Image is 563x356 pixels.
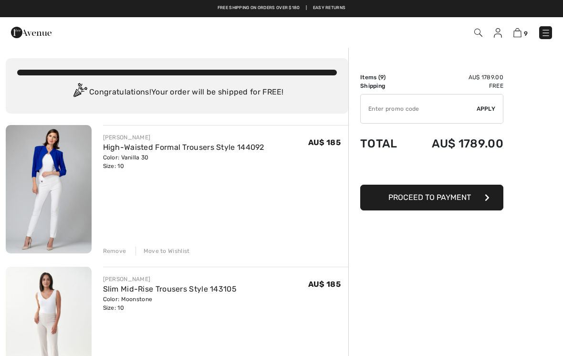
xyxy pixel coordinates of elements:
span: Apply [477,105,496,113]
span: Proceed to Payment [388,193,471,202]
span: AU$ 185 [308,138,341,147]
button: Proceed to Payment [360,185,503,210]
div: Move to Wishlist [136,247,190,255]
td: Total [360,127,409,160]
a: 1ère Avenue [11,27,52,36]
a: Free shipping on orders over $180 [218,5,300,11]
div: [PERSON_NAME] [103,275,237,283]
span: AU$ 185 [308,280,341,289]
iframe: PayPal [360,160,503,181]
img: Shopping Bag [513,28,521,37]
div: Congratulations! Your order will be shipped for FREE! [17,83,337,102]
span: 9 [524,30,528,37]
img: Congratulation2.svg [70,83,89,102]
img: High-Waisted Formal Trousers Style 144092 [6,125,92,253]
a: High-Waisted Formal Trousers Style 144092 [103,143,264,152]
div: Remove [103,247,126,255]
img: Menu [541,28,551,38]
div: [PERSON_NAME] [103,133,264,142]
td: AU$ 1789.00 [409,73,503,82]
span: | [306,5,307,11]
img: 1ère Avenue [11,23,52,42]
td: AU$ 1789.00 [409,127,503,160]
a: 9 [513,27,528,38]
div: Color: Vanilla 30 Size: 10 [103,153,264,170]
input: Promo code [361,94,477,123]
span: 9 [380,74,384,81]
td: Free [409,82,503,90]
a: Easy Returns [313,5,346,11]
a: Slim Mid-Rise Trousers Style 143105 [103,284,237,293]
td: Items ( ) [360,73,409,82]
img: Search [474,29,482,37]
img: My Info [494,28,502,38]
td: Shipping [360,82,409,90]
div: Color: Moonstone Size: 10 [103,295,237,312]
